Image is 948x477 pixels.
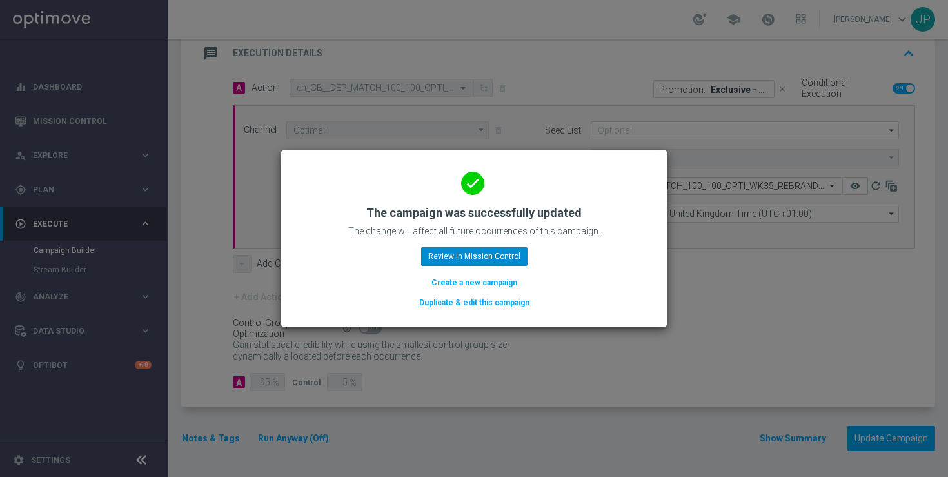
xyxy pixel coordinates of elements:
button: Create a new campaign [430,276,518,290]
button: Duplicate & edit this campaign [418,296,531,310]
button: Review in Mission Control [421,247,528,265]
p: The change will affect all future occurrences of this campaign. [348,225,600,237]
h2: The campaign was successfully updated [366,205,582,221]
i: done [461,172,484,195]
